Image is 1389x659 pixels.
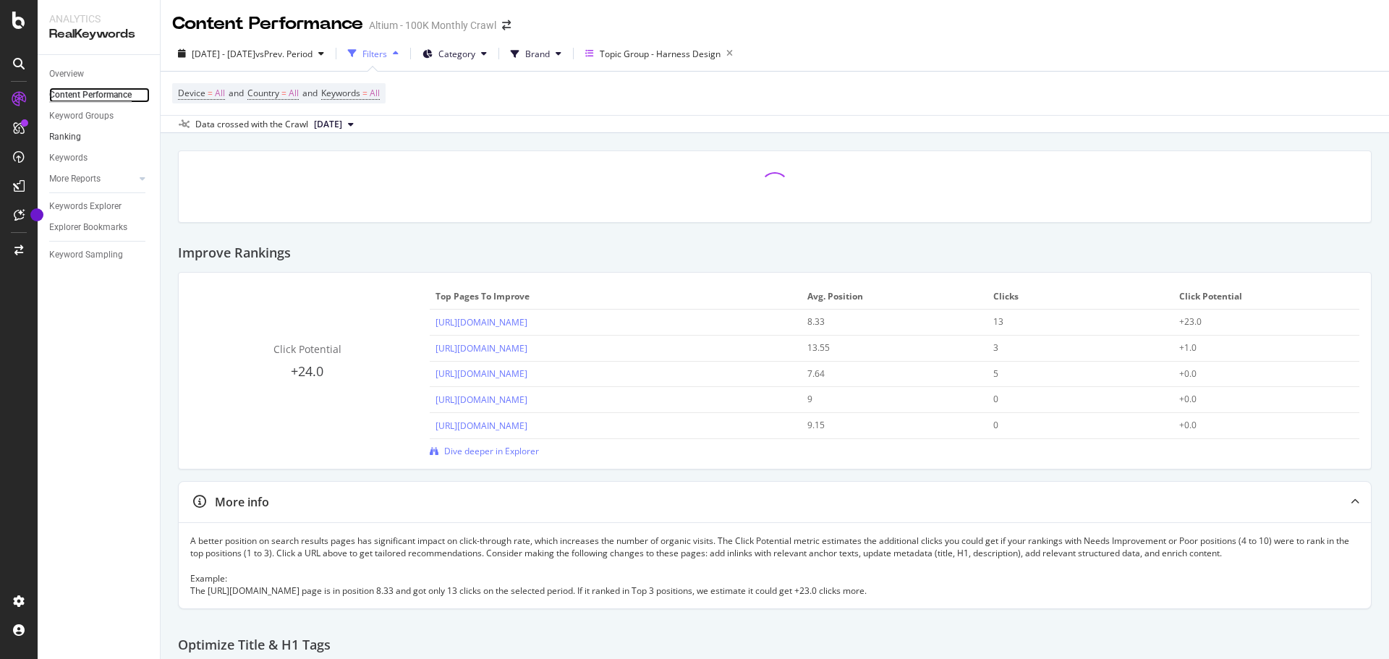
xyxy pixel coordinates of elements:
a: [URL][DOMAIN_NAME] [436,367,527,380]
span: Top pages to improve [436,290,792,303]
div: 13.55 [807,341,964,354]
div: 0 [993,393,1150,406]
span: Device [178,87,205,99]
a: More Reports [49,171,135,187]
div: Keywords Explorer [49,199,122,214]
div: Analytics [49,12,148,26]
span: vs Prev. Period [255,48,313,60]
div: +0.0 [1179,393,1336,406]
div: Overview [49,67,84,82]
button: Topic Group - Harness Design [579,42,739,65]
div: Keywords [49,150,88,166]
h2: Optimize Title & H1 Tags [178,638,331,652]
span: = [208,87,213,99]
div: 9 [807,393,964,406]
span: [DATE] - [DATE] [192,48,255,60]
span: Click Potential [273,342,341,356]
div: Tooltip anchor [30,208,43,221]
span: Avg. Position [807,290,978,303]
div: 5 [993,367,1150,380]
a: Keywords [49,150,150,166]
h2: Improve Rankings [178,246,291,260]
span: Clicks [993,290,1164,303]
div: Content Performance [49,88,132,103]
button: Category [417,42,493,65]
div: Filters [362,48,387,60]
div: More Reports [49,171,101,187]
div: Ranking [49,129,81,145]
span: +24.0 [291,362,323,380]
span: All [289,83,299,103]
div: Content Performance [172,12,363,36]
div: 9.15 [807,419,964,432]
button: Filters [342,42,404,65]
span: Brand [525,48,550,60]
a: Overview [49,67,150,82]
div: arrow-right-arrow-left [502,20,511,30]
a: [URL][DOMAIN_NAME] [436,342,527,354]
span: Country [247,87,279,99]
a: Keyword Sampling [49,247,150,263]
a: Ranking [49,129,150,145]
a: [URL][DOMAIN_NAME] [436,316,527,328]
a: Content Performance [49,88,150,103]
div: Keyword Sampling [49,247,123,263]
div: +23.0 [1179,315,1336,328]
span: = [362,87,368,99]
div: More info [215,494,269,511]
a: [URL][DOMAIN_NAME] [436,394,527,406]
div: RealKeywords [49,26,148,43]
span: = [281,87,286,99]
span: Click Potential [1179,290,1350,303]
span: 2025 Feb. 22nd [314,118,342,131]
span: All [215,83,225,103]
div: Data crossed with the Crawl [195,118,308,131]
button: [DATE] [308,116,360,133]
div: 13 [993,315,1150,328]
span: All [370,83,380,103]
span: Keywords [321,87,360,99]
div: 3 [993,341,1150,354]
div: +0.0 [1179,367,1336,380]
span: and [229,87,244,99]
span: and [302,87,318,99]
a: Dive deeper in Explorer [430,445,539,457]
div: Explorer Bookmarks [49,220,127,235]
div: +1.0 [1179,341,1336,354]
button: Brand [505,42,567,65]
span: Category [438,48,475,60]
div: Topic Group - Harness Design [600,48,721,60]
span: Dive deeper in Explorer [444,445,539,457]
a: Explorer Bookmarks [49,220,150,235]
div: Keyword Groups [49,109,114,124]
div: +0.0 [1179,419,1336,432]
a: Keywords Explorer [49,199,150,214]
div: 0 [993,419,1150,432]
button: [DATE] - [DATE]vsPrev. Period [172,42,330,65]
a: [URL][DOMAIN_NAME] [436,420,527,432]
div: Altium - 100K Monthly Crawl [369,18,496,33]
div: A better position on search results pages has significant impact on click-through rate, which inc... [190,535,1359,597]
a: Keyword Groups [49,109,150,124]
div: 7.64 [807,367,964,380]
div: 8.33 [807,315,964,328]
